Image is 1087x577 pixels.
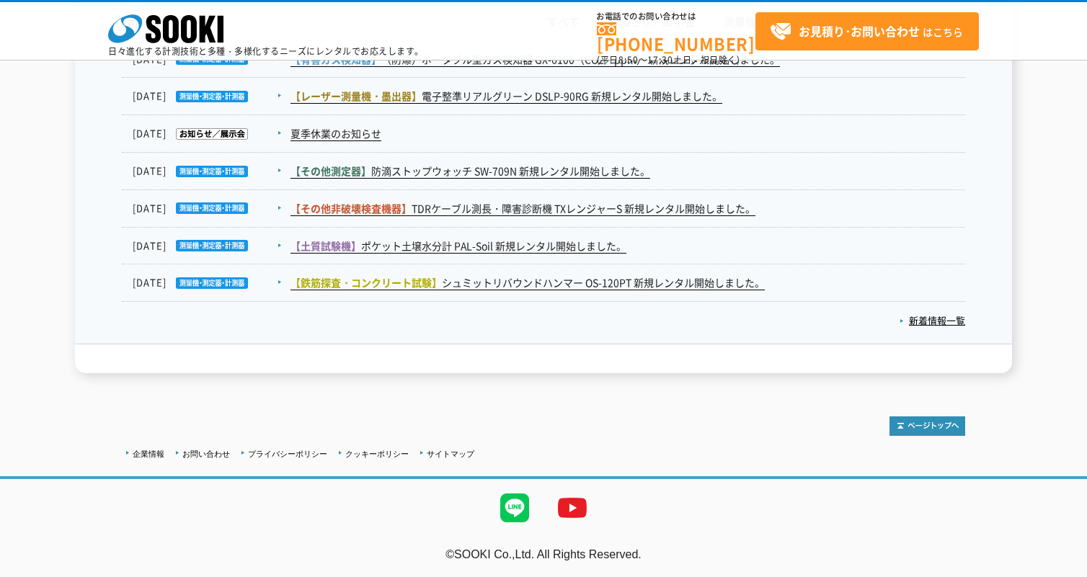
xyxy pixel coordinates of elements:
a: 【その他非破壊検査機器】TDRケーブル測長・障害診断機 TXレンジャーS 新規レンタル開始しました。 [290,201,755,216]
dt: [DATE] [133,164,289,179]
img: お知らせ／展示会 [167,128,248,140]
a: プライバシーポリシー [248,449,327,458]
a: 夏季休業のお知らせ [290,126,381,141]
img: YouTube [543,479,601,537]
span: 8:50 [618,53,639,66]
dt: [DATE] [133,201,289,216]
dt: [DATE] [133,275,289,290]
dt: [DATE] [133,238,289,254]
span: 【鉄筋探査・コンクリート試験】 [290,275,442,290]
span: 【レーザー測量機・墨出器】 [290,89,422,103]
a: テストMail [1031,563,1087,575]
strong: お見積り･お問い合わせ [799,22,920,40]
img: トップページへ [889,416,965,436]
span: はこちら [770,21,963,43]
span: 17:30 [647,53,673,66]
img: LINE [486,479,543,537]
dt: [DATE] [133,89,289,104]
a: 【レーザー測量機・墨出器】電子整準リアルグリーン DSLP-90RG 新規レンタル開始しました。 [290,89,722,104]
span: 【その他測定器】 [290,164,371,178]
span: お電話でのお問い合わせは [597,12,755,21]
a: [PHONE_NUMBER] [597,22,755,52]
a: クッキーポリシー [345,449,409,458]
a: お見積り･お問い合わせはこちら [755,12,979,50]
span: (平日 ～ 土日、祝日除く) [597,53,740,66]
a: 【土質試験機】ポケット土壌水分計 PAL-Soil 新規レンタル開始しました。 [290,238,626,254]
a: お問い合わせ [182,449,230,458]
img: 測量機・測定器・計測器 [167,166,248,177]
dt: [DATE] [133,126,289,141]
span: 【土質試験機】 [290,238,361,253]
span: 【その他非破壊検査機器】 [290,201,412,215]
a: 【その他測定器】防滴ストップウォッチ SW-709N 新規レンタル開始しました。 [290,164,650,179]
a: 【鉄筋探査・コンクリート試験】シュミットリバウンドハンマー OS-120PT 新規レンタル開始しました。 [290,275,765,290]
img: 測量機・測定器・計測器 [167,277,248,289]
a: 新着情報一覧 [900,313,965,327]
img: 測量機・測定器・計測器 [167,240,248,251]
a: サイトマップ [427,449,474,458]
img: 測量機・測定器・計測器 [167,202,248,214]
img: 測量機・測定器・計測器 [167,91,248,102]
p: 日々進化する計測技術と多種・多様化するニーズにレンタルでお応えします。 [108,47,424,55]
a: 企業情報 [133,449,164,458]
